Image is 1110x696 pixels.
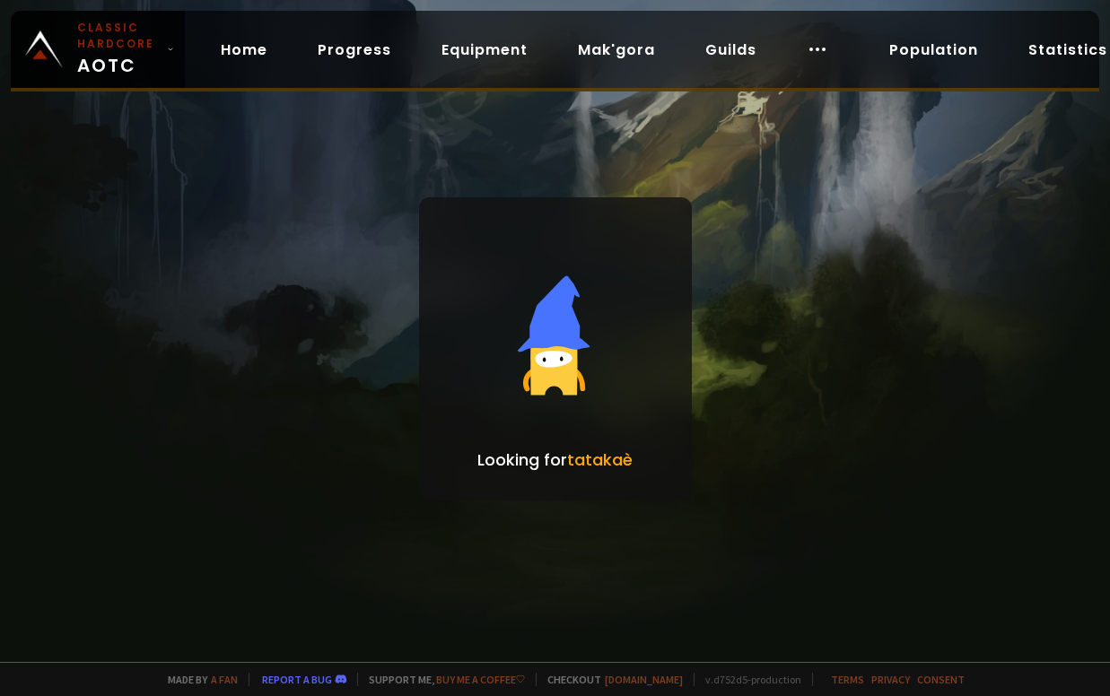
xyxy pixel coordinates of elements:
span: Checkout [536,673,683,686]
a: Consent [917,673,965,686]
a: Population [875,31,992,68]
a: Buy me a coffee [436,673,525,686]
span: v. d752d5 - production [694,673,801,686]
small: Classic Hardcore [77,20,160,52]
span: tatakaè [567,448,633,471]
p: Looking for [477,448,633,472]
a: Privacy [871,673,910,686]
a: a fan [211,673,238,686]
span: AOTC [77,20,160,79]
span: Made by [157,673,238,686]
a: Home [206,31,282,68]
a: Mak'gora [564,31,669,68]
a: Classic HardcoreAOTC [11,11,185,88]
a: Report a bug [262,673,332,686]
a: Guilds [691,31,771,68]
a: Equipment [427,31,542,68]
a: [DOMAIN_NAME] [605,673,683,686]
span: Support me, [357,673,525,686]
a: Progress [303,31,406,68]
a: Terms [831,673,864,686]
